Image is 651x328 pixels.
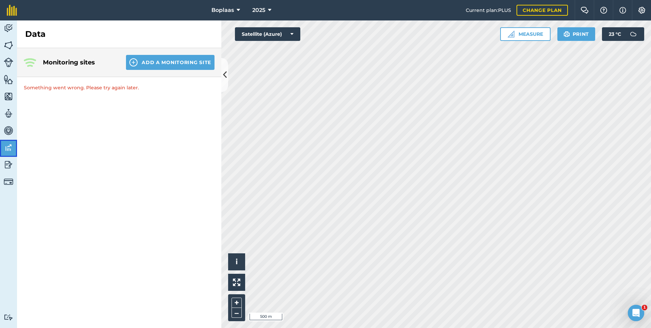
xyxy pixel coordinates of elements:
[466,6,511,14] span: Current plan : PLUS
[609,27,621,41] span: 23 ° C
[4,125,13,136] img: svg+xml;base64,PD94bWwgdmVyc2lvbj0iMS4wIiBlbmNvZGluZz0idXRmLTgiPz4KPCEtLSBHZW5lcmF0b3I6IEFkb2JlIE...
[4,314,13,320] img: svg+xml;base64,PD94bWwgdmVyc2lvbj0iMS4wIiBlbmNvZGluZz0idXRmLTgiPz4KPCEtLSBHZW5lcmF0b3I6IEFkb2JlIE...
[233,279,240,286] img: Four arrows, one pointing top left, one top right, one bottom right and the last bottom left
[619,6,626,14] img: svg+xml;base64,PHN2ZyB4bWxucz0iaHR0cDovL3d3dy53My5vcmcvMjAwMC9zdmciIHdpZHRoPSIxNyIgaGVpZ2h0PSIxNy...
[235,27,300,41] button: Satellite (Azure)
[17,77,221,98] p: Something went wrong. Please try again later.
[642,305,647,310] span: 1
[211,6,234,14] span: Boplaas
[4,160,13,170] img: svg+xml;base64,PD94bWwgdmVyc2lvbj0iMS4wIiBlbmNvZGluZz0idXRmLTgiPz4KPCEtLSBHZW5lcmF0b3I6IEFkb2JlIE...
[508,31,514,38] img: Ruler icon
[628,305,644,321] iframe: Intercom live chat
[600,7,608,14] img: A question mark icon
[4,143,13,153] img: svg+xml;base64,PD94bWwgdmVyc2lvbj0iMS4wIiBlbmNvZGluZz0idXRmLTgiPz4KPCEtLSBHZW5lcmF0b3I6IEFkb2JlIE...
[602,27,644,41] button: 23 °C
[43,58,115,67] h4: Monitoring sites
[626,27,640,41] img: svg+xml;base64,PD94bWwgdmVyc2lvbj0iMS4wIiBlbmNvZGluZz0idXRmLTgiPz4KPCEtLSBHZW5lcmF0b3I6IEFkb2JlIE...
[4,23,13,33] img: svg+xml;base64,PD94bWwgdmVyc2lvbj0iMS4wIiBlbmNvZGluZz0idXRmLTgiPz4KPCEtLSBHZW5lcmF0b3I6IEFkb2JlIE...
[126,55,215,70] button: Add a Monitoring Site
[7,5,17,16] img: fieldmargin Logo
[232,308,242,318] button: –
[4,91,13,102] img: svg+xml;base64,PHN2ZyB4bWxucz0iaHR0cDovL3d3dy53My5vcmcvMjAwMC9zdmciIHdpZHRoPSI1NiIgaGVpZ2h0PSI2MC...
[4,177,13,187] img: svg+xml;base64,PD94bWwgdmVyc2lvbj0iMS4wIiBlbmNvZGluZz0idXRmLTgiPz4KPCEtLSBHZW5lcmF0b3I6IEFkb2JlIE...
[517,5,568,16] a: Change plan
[4,74,13,85] img: svg+xml;base64,PHN2ZyB4bWxucz0iaHR0cDovL3d3dy53My5vcmcvMjAwMC9zdmciIHdpZHRoPSI1NiIgaGVpZ2h0PSI2MC...
[236,257,238,266] span: i
[638,7,646,14] img: A cog icon
[4,108,13,119] img: svg+xml;base64,PD94bWwgdmVyc2lvbj0iMS4wIiBlbmNvZGluZz0idXRmLTgiPz4KPCEtLSBHZW5lcmF0b3I6IEFkb2JlIE...
[228,253,245,270] button: i
[4,40,13,50] img: svg+xml;base64,PHN2ZyB4bWxucz0iaHR0cDovL3d3dy53My5vcmcvMjAwMC9zdmciIHdpZHRoPSI1NiIgaGVpZ2h0PSI2MC...
[24,58,36,67] img: Three radiating wave signals
[563,30,570,38] img: svg+xml;base64,PHN2ZyB4bWxucz0iaHR0cDovL3d3dy53My5vcmcvMjAwMC9zdmciIHdpZHRoPSIxOSIgaGVpZ2h0PSIyNC...
[25,29,46,40] h2: Data
[129,58,138,66] img: svg+xml;base64,PHN2ZyB4bWxucz0iaHR0cDovL3d3dy53My5vcmcvMjAwMC9zdmciIHdpZHRoPSIxNCIgaGVpZ2h0PSIyNC...
[4,58,13,67] img: svg+xml;base64,PD94bWwgdmVyc2lvbj0iMS4wIiBlbmNvZGluZz0idXRmLTgiPz4KPCEtLSBHZW5lcmF0b3I6IEFkb2JlIE...
[232,298,242,308] button: +
[252,6,265,14] span: 2025
[500,27,551,41] button: Measure
[557,27,596,41] button: Print
[581,7,589,14] img: Two speech bubbles overlapping with the left bubble in the forefront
